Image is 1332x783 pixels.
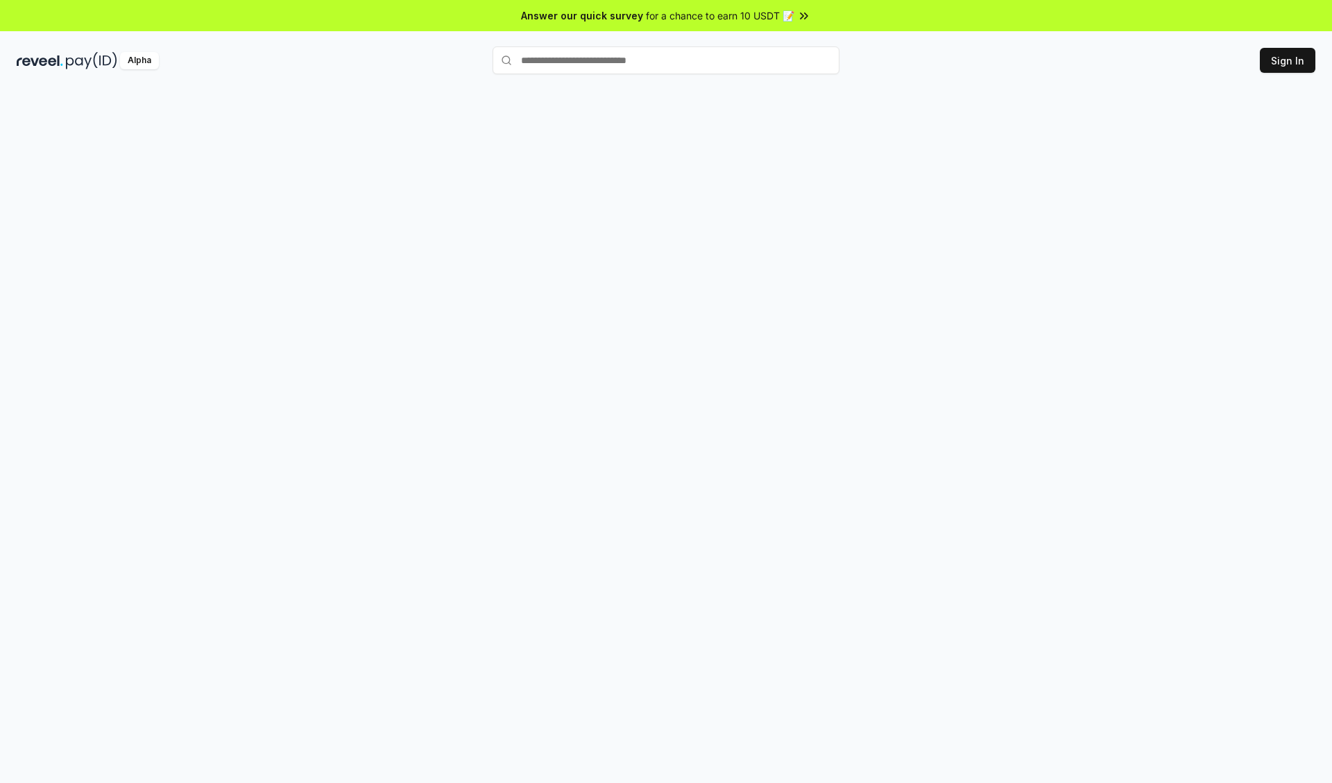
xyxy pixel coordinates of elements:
div: Alpha [120,52,159,69]
span: for a chance to earn 10 USDT 📝 [646,8,794,23]
button: Sign In [1260,48,1315,73]
img: pay_id [66,52,117,69]
span: Answer our quick survey [521,8,643,23]
img: reveel_dark [17,52,63,69]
